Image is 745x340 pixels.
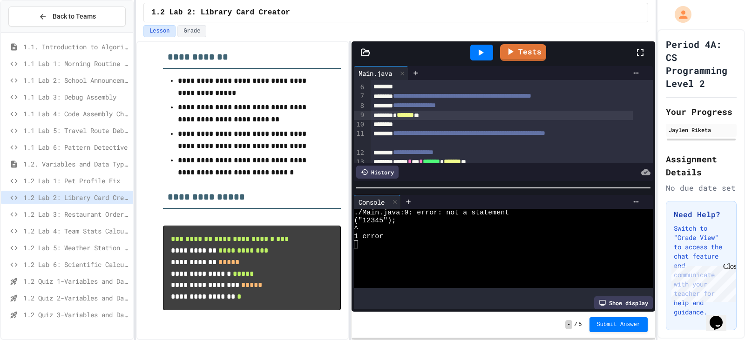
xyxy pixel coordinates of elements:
[354,148,366,158] div: 12
[354,129,366,148] div: 11
[354,68,397,78] div: Main.java
[666,153,737,179] h2: Assignment Details
[23,193,129,202] span: 1.2 Lab 2: Library Card Creator
[23,126,129,135] span: 1.1 Lab 5: Travel Route Debugger
[574,321,577,328] span: /
[177,25,206,37] button: Grade
[597,321,641,328] span: Submit Answer
[354,195,401,209] div: Console
[23,310,129,320] span: 1.2 Quiz 3-Variables and Data Types
[23,75,129,85] span: 1.1 Lab 2: School Announcements
[4,4,64,59] div: Chat with us now!Close
[354,209,509,217] span: ./Main.java:9: error: not a statement
[23,159,129,169] span: 1.2. Variables and Data Types
[23,226,129,236] span: 1.2 Lab 4: Team Stats Calculator
[354,158,366,167] div: 13
[23,176,129,186] span: 1.2 Lab 1: Pet Profile Fix
[23,276,129,286] span: 1.2 Quiz 1-Variables and Data Types
[23,142,129,152] span: 1.1 Lab 6: Pattern Detective
[8,7,126,27] button: Back to Teams
[23,260,129,269] span: 1.2 Lab 6: Scientific Calculator
[674,209,729,220] h3: Need Help?
[354,120,366,129] div: 10
[354,217,396,225] span: ("12345");
[23,243,129,253] span: 1.2 Lab 5: Weather Station Debugger
[23,209,129,219] span: 1.2 Lab 3: Restaurant Order System
[666,38,737,90] h1: Period 4A: CS Programming Level 2
[354,66,408,80] div: Main.java
[23,109,129,119] span: 1.1 Lab 4: Code Assembly Challenge
[23,42,129,52] span: 1.1. Introduction to Algorithms, Programming, and Compilers
[500,44,546,61] a: Tests
[669,126,734,134] div: Jaylen Riketa
[143,25,176,37] button: Lesson
[354,83,366,92] div: 6
[666,105,737,118] h2: Your Progress
[666,182,737,193] div: No due date set
[23,293,129,303] span: 1.2 Quiz 2-Variables and Data Types
[354,101,366,111] div: 8
[354,111,366,120] div: 9
[354,225,358,233] span: ^
[578,321,582,328] span: 5
[594,296,653,309] div: Show display
[356,166,399,179] div: History
[354,92,366,101] div: 7
[53,12,96,21] span: Back to Teams
[23,92,129,102] span: 1.1 Lab 3: Debug Assembly
[665,4,694,25] div: My Account
[565,320,572,329] span: -
[23,59,129,68] span: 1.1 Lab 1: Morning Routine Fix
[151,7,290,18] span: 1.2 Lab 2: Library Card Creator
[354,233,383,240] span: 1 error
[706,303,736,331] iframe: chat widget
[354,197,389,207] div: Console
[589,317,648,332] button: Submit Answer
[674,224,729,317] p: Switch to "Grade View" to access the chat feature and communicate with your teacher for help and ...
[668,262,736,302] iframe: chat widget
